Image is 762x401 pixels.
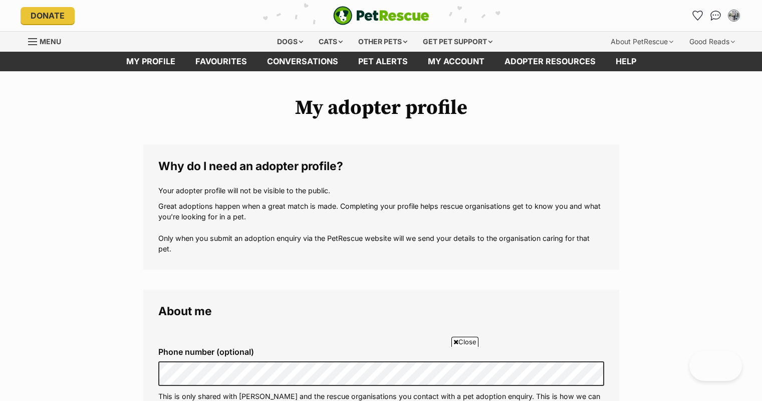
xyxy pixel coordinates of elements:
a: Adopter resources [494,52,606,71]
span: Close [451,337,478,347]
img: chat-41dd97257d64d25036548639549fe6c8038ab92f7586957e7f3b1b290dea8141.svg [710,11,721,21]
a: My account [418,52,494,71]
img: Eleanor Weare profile pic [729,11,739,21]
a: Menu [28,32,68,50]
a: PetRescue [333,6,429,25]
div: Dogs [270,32,310,52]
span: Menu [40,37,61,46]
div: About PetRescue [604,32,680,52]
legend: About me [158,305,604,318]
iframe: Help Scout Beacon - Open [689,351,742,381]
a: conversations [257,52,348,71]
a: Favourites [690,8,706,24]
a: Donate [21,7,75,24]
a: Conversations [708,8,724,24]
div: Get pet support [416,32,499,52]
fieldset: Why do I need an adopter profile? [143,145,619,270]
a: Pet alerts [348,52,418,71]
div: Good Reads [682,32,742,52]
ul: Account quick links [690,8,742,24]
a: Help [606,52,646,71]
legend: Why do I need an adopter profile? [158,160,604,173]
h1: My adopter profile [143,96,619,119]
img: logo-e224e6f780fb5917bec1dbf3a21bbac754714ae5b6737aabdf751b685950b380.svg [333,6,429,25]
div: Other pets [351,32,414,52]
button: My account [726,8,742,24]
p: Your adopter profile will not be visible to the public. [158,185,604,196]
div: Cats [312,32,350,52]
p: Great adoptions happen when a great match is made. Completing your profile helps rescue organisat... [158,201,604,254]
a: My profile [116,52,185,71]
a: Favourites [185,52,257,71]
